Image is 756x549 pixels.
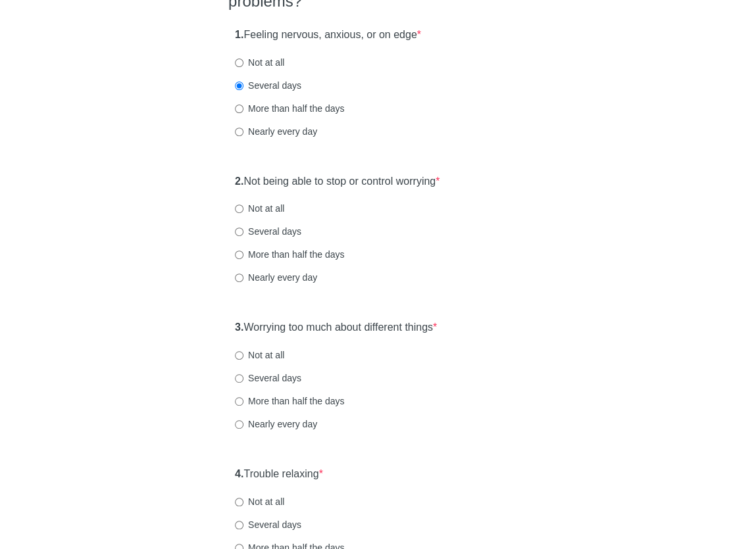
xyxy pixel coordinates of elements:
[235,518,301,531] label: Several days
[235,495,284,508] label: Not at all
[235,397,243,406] input: More than half the days
[235,467,323,482] label: Trouble relaxing
[235,82,243,90] input: Several days
[235,125,317,138] label: Nearly every day
[235,320,437,335] label: Worrying too much about different things
[235,29,243,40] strong: 1.
[235,374,243,383] input: Several days
[235,248,344,261] label: More than half the days
[235,521,243,529] input: Several days
[235,28,421,43] label: Feeling nervous, anxious, or on edge
[235,128,243,136] input: Nearly every day
[235,394,344,408] label: More than half the days
[235,105,243,113] input: More than half the days
[235,56,284,69] label: Not at all
[235,322,243,333] strong: 3.
[235,274,243,282] input: Nearly every day
[235,271,317,284] label: Nearly every day
[235,498,243,506] input: Not at all
[235,174,440,189] label: Not being able to stop or control worrying
[235,348,284,362] label: Not at all
[235,79,301,92] label: Several days
[235,204,243,213] input: Not at all
[235,176,243,187] strong: 2.
[235,418,317,431] label: Nearly every day
[235,468,243,479] strong: 4.
[235,371,301,385] label: Several days
[235,102,344,115] label: More than half the days
[235,225,301,238] label: Several days
[235,420,243,429] input: Nearly every day
[235,227,243,236] input: Several days
[235,59,243,67] input: Not at all
[235,351,243,360] input: Not at all
[235,202,284,215] label: Not at all
[235,251,243,259] input: More than half the days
